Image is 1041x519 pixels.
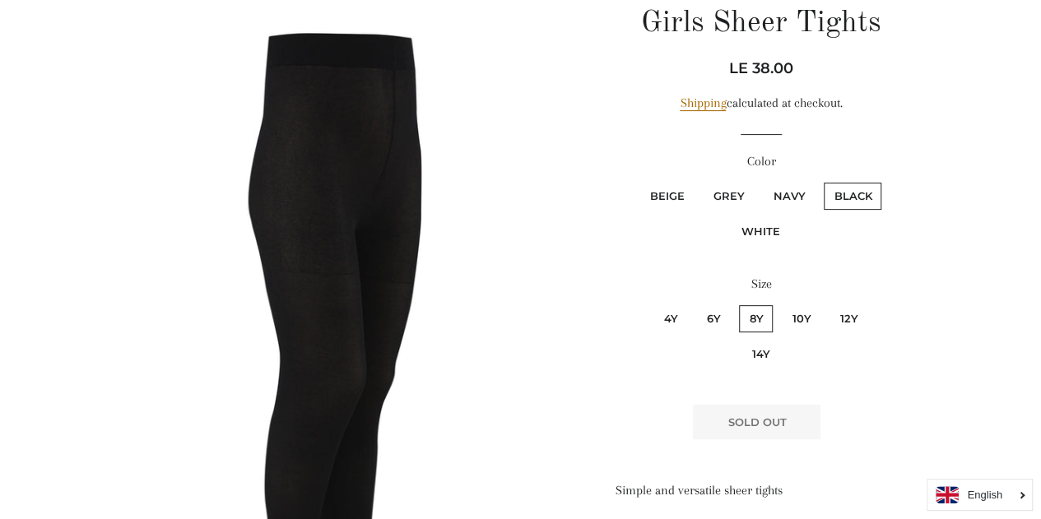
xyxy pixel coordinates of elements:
[782,305,820,332] label: 10y
[615,274,907,294] label: Size
[615,151,907,172] label: Color
[696,305,730,332] label: 6y
[615,93,907,114] div: calculated at checkout.
[639,183,694,210] label: Beige
[703,183,754,210] label: Grey
[824,183,881,210] label: Black
[732,218,790,245] label: White
[830,305,867,332] label: 12y
[741,341,779,368] label: 14y
[727,415,786,429] span: Sold Out
[680,95,726,111] a: Shipping
[729,59,793,77] span: LE 38.00
[615,480,907,501] div: Simple and versatile sheer tights
[967,489,1002,500] i: English
[763,183,815,210] label: Navy
[693,405,820,439] button: Sold Out
[739,305,773,332] label: 8y
[653,305,687,332] label: 4y
[615,3,907,44] h1: Girls Sheer Tights
[936,486,1024,503] a: English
